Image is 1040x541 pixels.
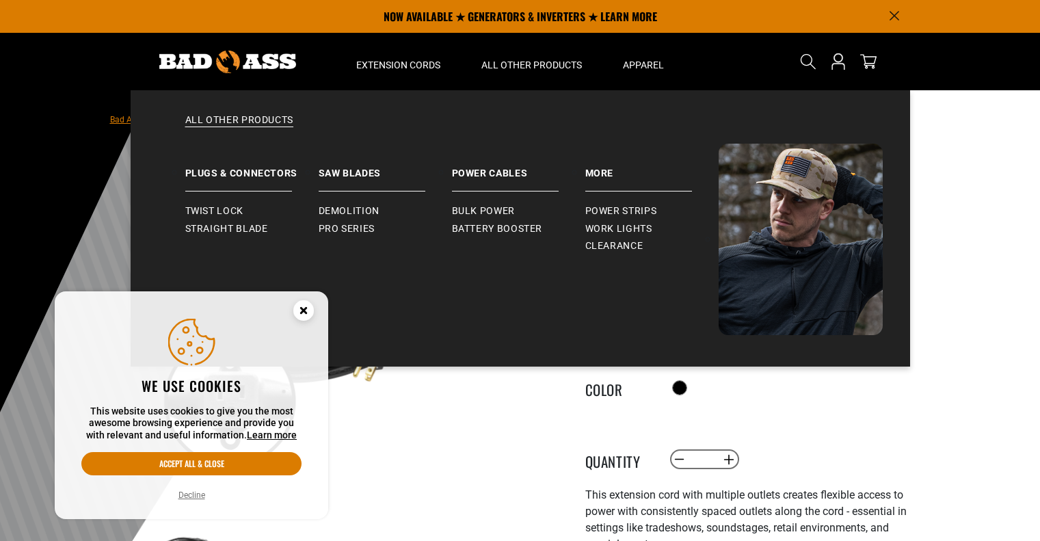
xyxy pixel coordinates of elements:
[585,144,719,192] a: More
[719,144,883,335] img: Bad Ass Extension Cords
[319,223,375,235] span: Pro Series
[585,202,719,220] a: Power Strips
[319,144,452,192] a: Saw Blades
[452,223,543,235] span: Battery Booster
[585,451,654,469] label: Quantity
[336,33,461,90] summary: Extension Cords
[185,144,319,192] a: Plugs & Connectors
[247,430,297,440] a: Learn more
[452,202,585,220] a: Bulk Power
[452,205,515,217] span: Bulk Power
[319,220,452,238] a: Pro Series
[585,379,654,397] legend: Color
[110,115,202,124] a: Bad Ass Extension Cords
[452,144,585,192] a: Power Cables
[452,220,585,238] a: Battery Booster
[185,220,319,238] a: Straight Blade
[585,205,657,217] span: Power Strips
[585,220,719,238] a: Work Lights
[356,59,440,71] span: Extension Cords
[585,237,719,255] a: Clearance
[797,51,819,72] summary: Search
[602,33,684,90] summary: Apparel
[319,202,452,220] a: Demolition
[185,223,268,235] span: Straight Blade
[159,51,296,73] img: Bad Ass Extension Cords
[81,406,302,442] p: This website uses cookies to give you the most awesome browsing experience and provide you with r...
[185,205,243,217] span: Twist Lock
[55,291,328,520] aside: Cookie Consent
[585,240,643,252] span: Clearance
[81,452,302,475] button: Accept all & close
[481,59,582,71] span: All Other Products
[110,111,429,127] nav: breadcrumbs
[185,202,319,220] a: Twist Lock
[585,223,652,235] span: Work Lights
[81,377,302,395] h2: We use cookies
[461,33,602,90] summary: All Other Products
[319,205,379,217] span: Demolition
[174,488,209,502] button: Decline
[623,59,664,71] span: Apparel
[158,114,883,144] a: All Other Products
